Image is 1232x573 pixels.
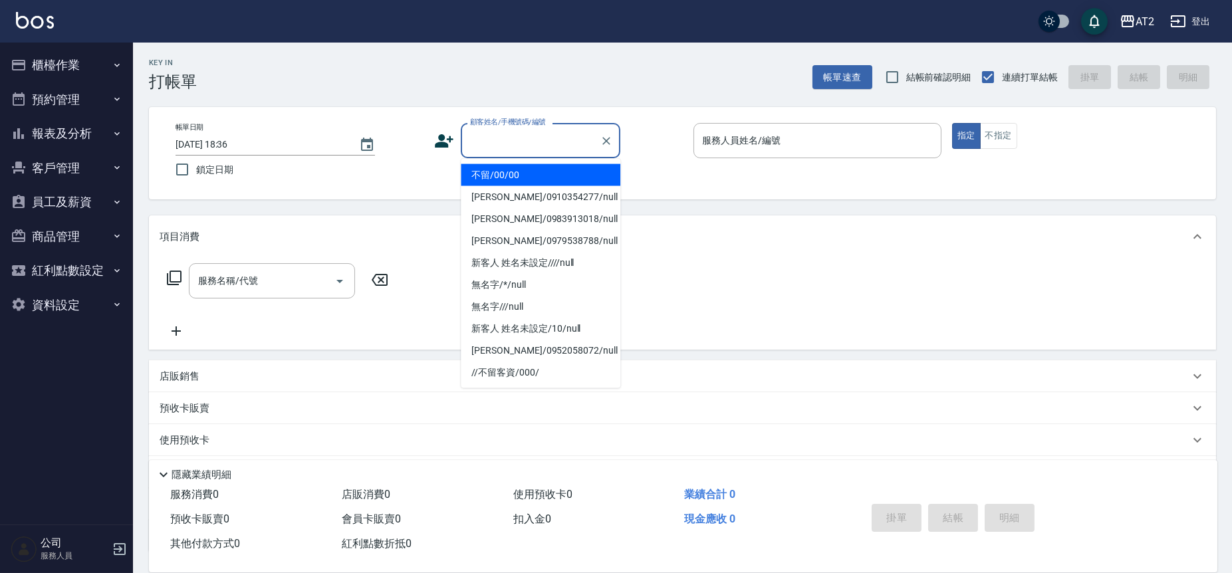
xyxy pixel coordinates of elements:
h3: 打帳單 [149,72,197,91]
span: 結帳前確認明細 [906,70,971,84]
span: 鎖定日期 [196,163,233,177]
div: 使用預收卡 [149,424,1216,456]
span: 使用預收卡 0 [513,488,572,501]
p: 服務人員 [41,550,108,562]
span: 預收卡販賣 0 [170,513,229,525]
div: 預收卡販賣 [149,392,1216,424]
li: [PERSON_NAME]/0983913018/null [461,208,620,230]
button: Clear [597,132,616,150]
input: YYYY/MM/DD hh:mm [176,134,346,156]
li: [PERSON_NAME]/0979538788/null [461,230,620,252]
button: 登出 [1165,9,1216,34]
span: 連續打單結帳 [1002,70,1058,84]
button: 紅利點數設定 [5,253,128,288]
li: //不留客資/000/ [461,362,620,384]
button: save [1081,8,1108,35]
h5: 公司 [41,536,108,550]
span: 扣入金 0 [513,513,551,525]
li: [PERSON_NAME]/0956798562/null [461,384,620,405]
li: 新客人 姓名未設定/10/null [461,318,620,340]
div: 紅利點數換算比率: 1 [149,456,1216,488]
button: 櫃檯作業 [5,48,128,82]
li: 新客人 姓名未設定////null [461,252,620,274]
button: 不指定 [980,123,1017,149]
p: 項目消費 [160,230,199,244]
button: 帳單速查 [812,65,872,90]
p: 店販銷售 [160,370,199,384]
span: 紅利點數折抵 0 [342,537,412,550]
button: Choose date, selected date is 2025-09-11 [351,129,383,161]
button: 商品管理 [5,219,128,254]
img: Person [11,536,37,562]
img: Logo [16,12,54,29]
label: 帳單日期 [176,122,203,132]
button: 資料設定 [5,288,128,322]
li: 無名字/*/null [461,274,620,296]
li: 不留/00/00 [461,164,620,186]
button: AT2 [1114,8,1160,35]
span: 服務消費 0 [170,488,219,501]
span: 業績合計 0 [684,488,735,501]
p: 使用預收卡 [160,433,209,447]
li: 無名字///null [461,296,620,318]
div: 店販銷售 [149,360,1216,392]
label: 顧客姓名/手機號碼/編號 [470,117,546,127]
span: 店販消費 0 [342,488,390,501]
li: [PERSON_NAME]/0910354277/null [461,186,620,208]
span: 其他付款方式 0 [170,537,240,550]
div: 項目消費 [149,215,1216,258]
button: 客戶管理 [5,151,128,185]
button: 指定 [952,123,981,149]
button: 報表及分析 [5,116,128,151]
h2: Key In [149,58,197,67]
span: 現金應收 0 [684,513,735,525]
li: [PERSON_NAME]/0952058072/null [461,340,620,362]
span: 會員卡販賣 0 [342,513,401,525]
button: 員工及薪資 [5,185,128,219]
button: Open [329,271,350,292]
p: 預收卡販賣 [160,401,209,415]
button: 預約管理 [5,82,128,117]
div: AT2 [1136,13,1154,30]
p: 隱藏業績明細 [172,468,231,482]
